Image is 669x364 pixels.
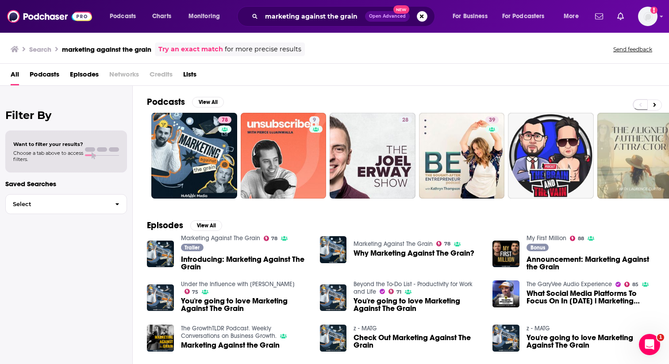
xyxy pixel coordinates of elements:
[446,9,499,23] button: open menu
[151,113,237,199] a: 78
[527,256,655,271] a: Announcement: Marketing Against the Grain
[354,240,433,248] a: Marketing Against The Grain
[436,241,450,246] a: 78
[185,245,200,250] span: Trailer
[657,334,664,341] span: 1
[147,220,183,231] h2: Episodes
[5,109,127,122] h2: Filter By
[638,7,657,26] img: User Profile
[492,325,519,352] img: You're going to love Marketing Against The Grain
[146,9,177,23] a: Charts
[147,241,174,268] a: Introducing: Marketing Against The Grain
[320,236,347,263] img: Why Marketing Against The Grain?
[11,67,19,85] a: All
[650,7,657,14] svg: Add a profile image
[181,280,295,288] a: Under the Influence with Terry O'Reilly
[354,249,474,257] a: Why Marketing Against The Grain?
[399,116,412,123] a: 28
[492,241,519,268] img: Announcement: Marketing Against the Grain
[13,150,83,162] span: Choose a tab above to access filters.
[70,67,99,85] span: Episodes
[527,325,550,332] a: z - MATG
[330,113,415,199] a: 28
[453,10,488,23] span: For Business
[7,8,92,25] img: Podchaser - Follow, Share and Rate Podcasts
[354,334,482,349] a: Check Out Marketing Against The Grain
[632,283,638,287] span: 85
[264,236,278,241] a: 78
[246,6,443,27] div: Search podcasts, credits, & more...
[531,245,545,250] span: Bonus
[638,7,657,26] button: Show profile menu
[592,9,607,24] a: Show notifications dropdown
[261,9,365,23] input: Search podcasts, credits, & more...
[527,234,566,242] a: My First Million
[320,325,347,352] img: Check Out Marketing Against The Grain
[564,10,579,23] span: More
[192,97,224,107] button: View All
[188,10,220,23] span: Monitoring
[225,44,301,54] span: for more precise results
[388,289,401,294] a: 71
[182,9,231,23] button: open menu
[181,234,260,242] a: Marketing Against The Grain
[147,284,174,311] img: You're going to love Marketing Against The Grain
[309,116,319,123] a: 9
[578,237,584,241] span: 88
[218,116,231,123] a: 78
[614,9,627,24] a: Show notifications dropdown
[369,14,406,19] span: Open Advanced
[527,290,655,305] a: What Social Media Platforms To Focus On In 2024 l Marketing Against The Grain
[570,236,584,241] a: 88
[393,5,409,14] span: New
[320,284,347,311] img: You're going to love Marketing Against The Grain
[29,45,51,54] h3: Search
[489,116,495,125] span: 39
[181,297,309,312] a: You're going to love Marketing Against The Grain
[354,297,482,312] span: You're going to love Marketing Against The Grain
[313,116,316,125] span: 9
[181,341,280,349] a: Marketing Against the Grain
[365,11,410,22] button: Open AdvancedNew
[241,113,327,199] a: 9
[354,280,473,295] a: Beyond the To-Do List - Productivity for Work and Life
[13,141,83,147] span: Want to filter your results?
[109,67,139,85] span: Networks
[527,290,655,305] span: What Social Media Platforms To Focus On In [DATE] l Marketing Against The Grain
[30,67,59,85] span: Podcasts
[444,242,450,246] span: 78
[104,9,147,23] button: open menu
[222,116,228,125] span: 78
[419,113,505,199] a: 39
[5,180,127,188] p: Saved Searches
[147,220,222,231] a: EpisodesView All
[110,10,136,23] span: Podcasts
[527,334,655,349] a: You're going to love Marketing Against The Grain
[183,67,196,85] a: Lists
[485,116,499,123] a: 39
[190,220,222,231] button: View All
[181,256,309,271] a: Introducing: Marketing Against The Grain
[396,290,401,294] span: 71
[527,280,612,288] a: The GaryVee Audio Experience
[147,325,174,352] img: Marketing Against the Grain
[502,10,545,23] span: For Podcasters
[147,96,224,107] a: PodcastsView All
[271,237,277,241] span: 78
[6,201,108,207] span: Select
[639,334,660,355] iframe: Intercom live chat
